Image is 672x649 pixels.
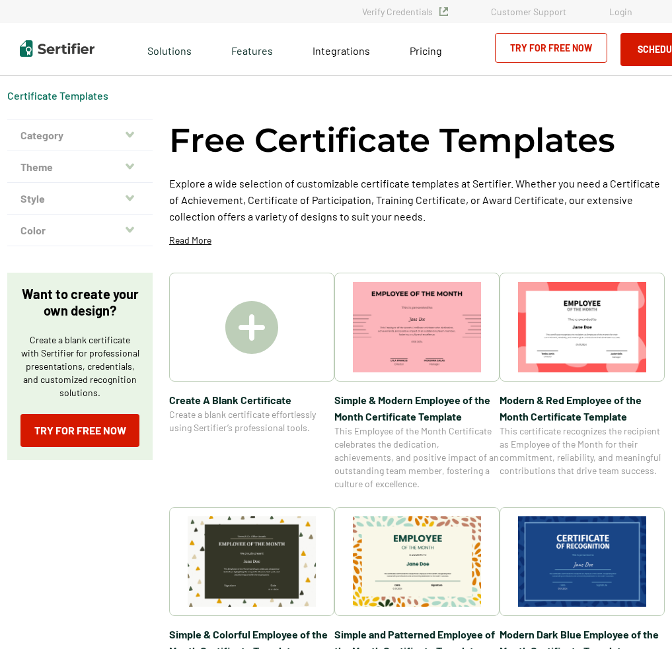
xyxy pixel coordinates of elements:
span: Simple & Modern Employee of the Month Certificate Template [334,392,500,425]
a: Login [609,6,632,17]
a: Try for Free Now [495,33,607,63]
div: Breadcrumb [7,89,108,102]
img: Verified [439,7,448,16]
img: Simple & Colorful Employee of the Month Certificate Template [188,516,316,607]
span: This certificate recognizes the recipient as Employee of the Month for their commitment, reliabil... [500,425,665,477]
button: Style [7,183,153,215]
p: Explore a wide selection of customizable certificate templates at Sertifier. Whether you need a C... [169,175,665,224]
p: Read More [169,234,211,247]
span: Integrations [313,44,370,57]
a: Customer Support [491,6,566,17]
img: Simple and Patterned Employee of the Month Certificate Template [353,516,481,607]
button: Category [7,120,153,151]
button: Theme [7,151,153,183]
span: Solutions [147,41,192,57]
span: This Employee of the Month Certificate celebrates the dedication, achievements, and positive impa... [334,425,500,491]
a: Certificate Templates [7,89,108,102]
a: Pricing [410,41,442,57]
a: Simple & Modern Employee of the Month Certificate TemplateSimple & Modern Employee of the Month C... [334,273,500,491]
span: Pricing [410,44,442,57]
a: Integrations [313,41,370,57]
a: Try for Free Now [20,414,139,447]
img: Create A Blank Certificate [225,301,278,354]
span: Features [231,41,273,57]
p: Want to create your own design? [20,286,139,319]
p: Create a blank certificate with Sertifier for professional presentations, credentials, and custom... [20,333,139,399]
img: Sertifier | Digital Credentialing Platform [20,40,94,57]
span: Create A Blank Certificate [169,392,334,408]
span: Modern & Red Employee of the Month Certificate Template [500,392,665,425]
img: Modern & Red Employee of the Month Certificate Template [518,282,646,372]
img: Modern Dark Blue Employee of the Month Certificate Template [518,516,646,607]
a: Verify Credentials [362,6,448,17]
a: Modern & Red Employee of the Month Certificate TemplateModern & Red Employee of the Month Certifi... [500,273,665,491]
h1: Free Certificate Templates [169,119,615,162]
img: Simple & Modern Employee of the Month Certificate Template [353,282,481,372]
button: Color [7,215,153,246]
span: Create a blank certificate effortlessly using Sertifier’s professional tools. [169,408,334,434]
